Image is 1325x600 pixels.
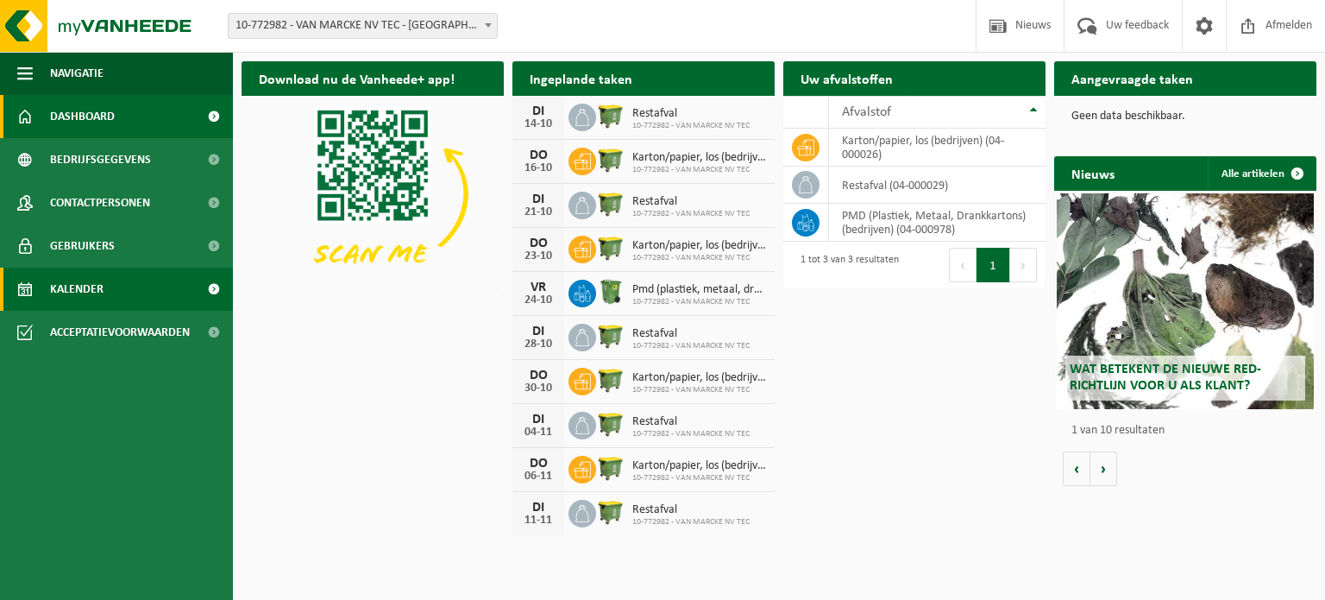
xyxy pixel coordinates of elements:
h2: Aangevraagde taken [1054,61,1210,95]
button: 1 [976,248,1010,282]
div: 1 tot 3 van 3 resultaten [792,246,899,284]
img: WB-1100-HPE-GN-51 [596,321,625,351]
span: Restafval [632,415,750,429]
span: Restafval [632,107,750,121]
img: WB-1100-HPE-GN-51 [596,497,625,527]
span: Restafval [632,327,750,341]
div: 04-11 [521,426,556,439]
span: 10-772982 - VAN MARCKE NV TEC [632,253,766,263]
div: DI [521,325,556,338]
p: 1 van 10 resultaten [1071,425,1308,437]
div: 23-10 [521,250,556,262]
span: Navigatie [50,52,104,95]
div: DO [521,237,556,250]
span: 10-772982 - VAN MARCKE NV TEC - ANTWERPEN [228,13,498,39]
button: Previous [949,248,976,282]
img: WB-1100-HPE-GN-51 [596,233,625,262]
h2: Uw afvalstoffen [783,61,910,95]
span: 10-772982 - VAN MARCKE NV TEC [632,165,766,175]
div: 14-10 [521,118,556,130]
span: 10-772982 - VAN MARCKE NV TEC [632,429,750,439]
div: DI [521,501,556,515]
td: karton/papier, los (bedrijven) (04-000026) [829,129,1046,167]
button: Vorige [1063,452,1090,486]
span: Kalender [50,268,104,311]
img: WB-1100-HPE-GN-51 [596,101,625,130]
img: WB-0370-HPE-GN-50 [596,277,625,306]
h2: Download nu de Vanheede+ app! [242,61,472,95]
span: 10-772982 - VAN MARCKE NV TEC [632,473,766,483]
img: WB-1100-HPE-GN-51 [596,145,625,174]
span: Karton/papier, los (bedrijven) [632,459,766,473]
img: WB-1100-HPE-GN-51 [596,189,625,218]
span: Contactpersonen [50,181,150,224]
div: DI [521,104,556,118]
div: DI [521,193,556,206]
div: 11-11 [521,515,556,527]
div: 06-11 [521,471,556,483]
h2: Nieuws [1054,156,1132,190]
div: 24-10 [521,294,556,306]
div: DO [521,148,556,162]
span: 10-772982 - VAN MARCKE NV TEC [632,385,766,395]
span: 10-772982 - VAN MARCKE NV TEC [632,209,750,219]
span: Karton/papier, los (bedrijven) [632,371,766,385]
img: WB-1100-HPE-GN-51 [596,409,625,439]
td: restafval (04-000029) [829,167,1046,204]
span: Acceptatievoorwaarden [50,311,190,354]
img: WB-1100-HPE-GN-51 [596,365,625,395]
span: 10-772982 - VAN MARCKE NV TEC [632,341,750,351]
div: 28-10 [521,338,556,351]
button: Next [1010,248,1037,282]
span: Karton/papier, los (bedrijven) [632,151,766,165]
div: DO [521,457,556,471]
button: Volgende [1090,452,1117,486]
img: WB-1100-HPE-GN-51 [596,453,625,483]
p: Geen data beschikbaar. [1071,111,1299,123]
div: DO [521,369,556,382]
span: Bedrijfsgegevens [50,138,151,181]
span: 10-772982 - VAN MARCKE NV TEC [632,517,750,527]
span: 10-772982 - VAN MARCKE NV TEC [632,297,766,307]
div: 30-10 [521,382,556,395]
span: 10-772982 - VAN MARCKE NV TEC - ANTWERPEN [229,14,497,38]
div: 16-10 [521,162,556,174]
h2: Ingeplande taken [512,61,650,95]
span: Restafval [632,503,750,517]
div: VR [521,281,556,294]
span: Gebruikers [50,224,115,268]
span: Afvalstof [842,105,891,119]
img: Download de VHEPlus App [242,96,504,293]
a: Wat betekent de nieuwe RED-richtlijn voor u als klant? [1057,193,1314,409]
span: Karton/papier, los (bedrijven) [632,239,766,253]
td: PMD (Plastiek, Metaal, Drankkartons) (bedrijven) (04-000978) [829,204,1046,242]
span: Pmd (plastiek, metaal, drankkartons) (bedrijven) [632,283,766,297]
div: DI [521,413,556,426]
span: Dashboard [50,95,115,138]
span: 10-772982 - VAN MARCKE NV TEC [632,121,750,131]
span: Wat betekent de nieuwe RED-richtlijn voor u als klant? [1070,363,1261,393]
div: 21-10 [521,206,556,218]
span: Restafval [632,195,750,209]
a: Alle artikelen [1208,156,1315,191]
